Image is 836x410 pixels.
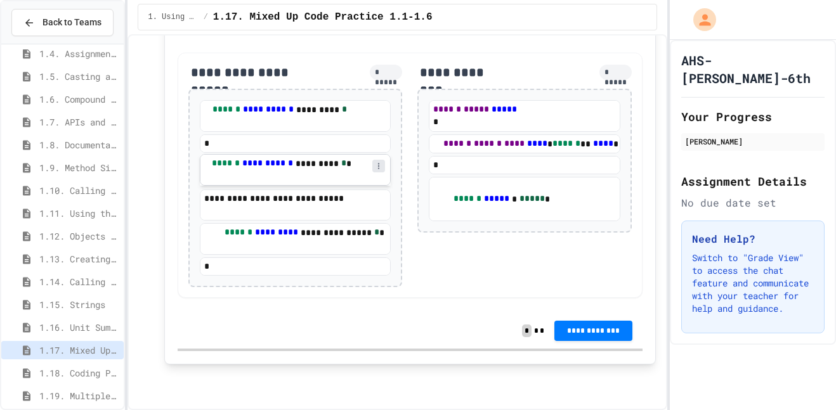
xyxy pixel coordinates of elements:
span: 1.13. Creating and Initializing Objects: Constructors [39,252,119,266]
span: 1.16. Unit Summary 1a (1.1-1.6) [39,321,119,334]
span: 1.9. Method Signatures [39,161,119,174]
div: [PERSON_NAME] [685,136,821,147]
p: Switch to "Grade View" to access the chat feature and communicate with your teacher for help and ... [692,252,814,315]
span: 1.10. Calling Class Methods [39,184,119,197]
span: 1. Using Objects and Methods [148,12,199,22]
span: 1.6. Compound Assignment Operators [39,93,119,106]
span: 1.5. Casting and Ranges of Values [39,70,119,83]
h2: Assignment Details [681,172,825,190]
span: 1.8. Documentation with Comments and Preconditions [39,138,119,151]
button: Back to Teams [11,9,114,36]
span: 1.14. Calling Instance Methods [39,275,119,288]
div: No due date set [681,195,825,210]
span: 1.17. Mixed Up Code Practice 1.1-1.6 [39,343,119,357]
span: 1.15. Strings [39,298,119,311]
span: 1.11. Using the Math Class [39,207,119,220]
span: 1.17. Mixed Up Code Practice 1.1-1.6 [213,10,433,25]
div: My Account [680,5,719,34]
h2: Your Progress [681,108,825,125]
h1: AHS-[PERSON_NAME]-6th [681,51,825,87]
h3: Need Help? [692,231,814,247]
span: 1.4. Assignment and Input [39,47,119,60]
span: Back to Teams [42,16,101,29]
span: 1.19. Multiple Choice Exercises for Unit 1a (1.1-1.6) [39,389,119,402]
span: / [204,12,208,22]
span: 1.7. APIs and Libraries [39,115,119,129]
span: 1.18. Coding Practice 1a (1.1-1.6) [39,366,119,380]
span: 1.12. Objects - Instances of Classes [39,229,119,243]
